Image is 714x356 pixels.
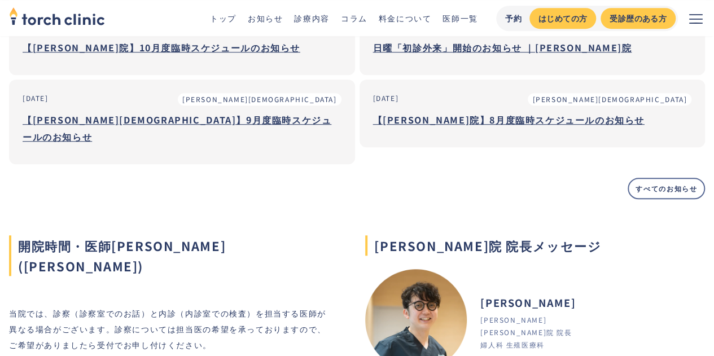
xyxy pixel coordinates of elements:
div: 受診歴のある方 [610,12,667,24]
a: 料金について [379,12,432,24]
img: torch clinic [9,3,105,28]
div: 婦人科 生殖医療科 [480,340,544,350]
a: 医師一覧 [443,12,478,24]
div: [PERSON_NAME] [480,295,576,310]
div: [DATE] [373,93,399,103]
h3: 日曜「初診外来」開始のお知らせ ｜[PERSON_NAME]院 [373,39,692,56]
a: すべてのお知らせ [628,178,705,199]
h3: 【[PERSON_NAME]院】8月度臨時スケジュールのお知らせ [373,111,692,128]
a: はじめての方 [529,8,596,29]
a: [DATE][PERSON_NAME][DEMOGRAPHIC_DATA]日曜「初診外来」開始のお知らせ ｜[PERSON_NAME]院 [360,7,706,75]
div: 予約 [505,12,523,24]
a: [DATE][PERSON_NAME][DEMOGRAPHIC_DATA]【[PERSON_NAME]院】10月度臨時スケジュールのお知らせ [9,7,355,75]
a: 受診歴のある方 [601,8,676,29]
div: [PERSON_NAME] [480,315,546,325]
h2: 開院時間・医師[PERSON_NAME]([PERSON_NAME]) [9,235,329,276]
a: コラム [341,12,367,24]
a: [DATE][PERSON_NAME][DEMOGRAPHIC_DATA]【[PERSON_NAME][DEMOGRAPHIC_DATA]】9月度臨時スケジュールのお知らせ [9,80,355,164]
div: [PERSON_NAME]院 院長 [480,327,572,337]
div: はじめての方 [538,12,587,24]
a: 診療内容 [294,12,329,24]
h2: [PERSON_NAME]院 院長メッセージ [365,235,685,256]
a: トップ [210,12,236,24]
a: お知らせ [248,12,283,24]
div: [DATE] [23,93,49,103]
div: [PERSON_NAME][DEMOGRAPHIC_DATA] [182,94,337,104]
a: [DATE][PERSON_NAME][DEMOGRAPHIC_DATA]【[PERSON_NAME]院】8月度臨時スケジュールのお知らせ [360,80,706,147]
h3: 【[PERSON_NAME]院】10月度臨時スケジュールのお知らせ [23,39,341,56]
a: home [9,8,105,28]
div: [PERSON_NAME][DEMOGRAPHIC_DATA] [532,94,687,104]
h3: 【[PERSON_NAME][DEMOGRAPHIC_DATA]】9月度臨時スケジュールのお知らせ [23,111,341,145]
